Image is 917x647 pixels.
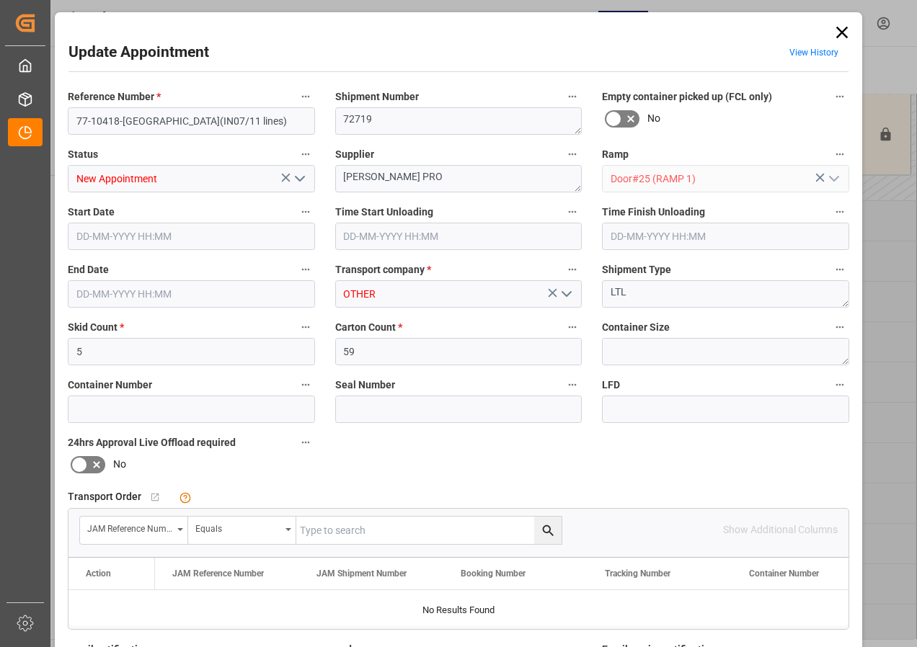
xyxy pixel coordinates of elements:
button: Skid Count * [296,318,315,336]
button: End Date [296,260,315,279]
button: open menu [188,517,296,544]
input: DD-MM-YYYY HH:MM [68,223,315,250]
button: open menu [80,517,188,544]
span: Time Finish Unloading [602,205,705,220]
button: open menu [288,168,309,190]
button: Reference Number * [296,87,315,106]
button: LFD [830,375,849,394]
button: 24hrs Approval Live Offload required [296,433,315,452]
span: Shipment Number [335,89,419,104]
span: Container Size [602,320,670,335]
span: Empty container picked up (FCL only) [602,89,772,104]
input: DD-MM-YYYY HH:MM [602,223,849,250]
span: Booking Number [461,568,526,579]
input: Type to search [296,517,562,544]
button: Status [296,145,315,164]
textarea: LTL [602,280,849,308]
span: Seal Number [335,378,395,393]
button: Empty container picked up (FCL only) [830,87,849,106]
span: Container Number [749,568,819,579]
span: No [113,457,126,472]
button: Seal Number [563,375,582,394]
div: Equals [195,519,280,535]
span: Carton Count [335,320,402,335]
button: Supplier [563,145,582,164]
span: Start Date [68,205,115,220]
span: Tracking Number [605,568,670,579]
span: Time Start Unloading [335,205,433,220]
button: Shipment Number [563,87,582,106]
span: Status [68,147,98,162]
button: Time Finish Unloading [830,202,849,221]
button: Container Size [830,318,849,336]
span: Reference Number [68,89,161,104]
span: LFD [602,378,620,393]
h2: Update Appointment [68,41,209,64]
span: 24hrs Approval Live Offload required [68,435,236,450]
textarea: 72719 [335,107,582,135]
span: JAM Shipment Number [316,568,407,579]
span: Supplier [335,147,374,162]
button: open menu [555,283,577,305]
span: Transport company [335,262,431,277]
input: Type to search/select [68,165,315,192]
input: DD-MM-YYYY HH:MM [68,280,315,308]
button: search button [534,517,562,544]
button: Shipment Type [830,260,849,279]
span: Container Number [68,378,152,393]
button: Container Number [296,375,315,394]
button: Carton Count * [563,318,582,336]
a: View History [789,48,838,58]
button: Transport company * [563,260,582,279]
span: Shipment Type [602,262,671,277]
span: No [647,111,660,126]
span: Skid Count [68,320,124,335]
div: Action [86,568,111,579]
button: Ramp [830,145,849,164]
span: Transport Order [68,489,141,504]
button: Start Date [296,202,315,221]
textarea: [PERSON_NAME] PRO [335,165,582,192]
button: open menu [822,168,843,190]
span: End Date [68,262,109,277]
span: JAM Reference Number [172,568,264,579]
span: Ramp [602,147,629,162]
input: Type to search/select [602,165,849,192]
div: JAM Reference Number [87,519,172,535]
input: DD-MM-YYYY HH:MM [335,223,582,250]
button: Time Start Unloading [563,202,582,221]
